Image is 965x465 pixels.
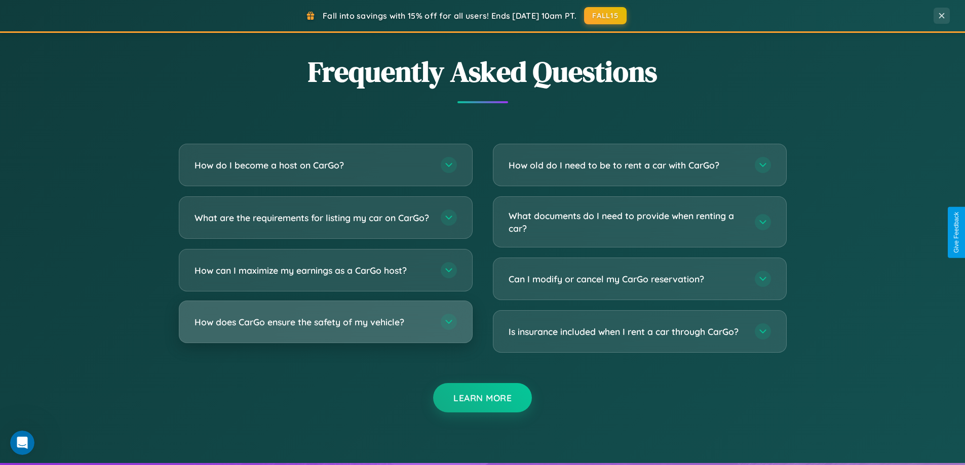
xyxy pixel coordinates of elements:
[509,325,745,338] h3: Is insurance included when I rent a car through CarGo?
[584,7,627,24] button: FALL15
[323,11,576,21] span: Fall into savings with 15% off for all users! Ends [DATE] 10am PT.
[509,209,745,234] h3: What documents do I need to provide when renting a car?
[195,212,431,224] h3: What are the requirements for listing my car on CarGo?
[509,159,745,172] h3: How old do I need to be to rent a car with CarGo?
[195,316,431,328] h3: How does CarGo ensure the safety of my vehicle?
[179,52,787,91] h2: Frequently Asked Questions
[509,273,745,285] h3: Can I modify or cancel my CarGo reservation?
[195,264,431,277] h3: How can I maximize my earnings as a CarGo host?
[433,383,532,412] button: Learn More
[953,212,960,253] div: Give Feedback
[195,159,431,172] h3: How do I become a host on CarGo?
[10,431,34,455] iframe: Intercom live chat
